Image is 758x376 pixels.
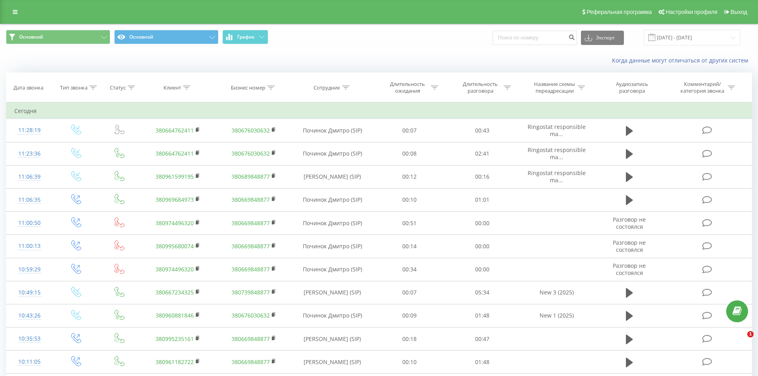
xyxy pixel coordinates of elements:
div: 10:49:15 [14,285,45,300]
a: 380995680074 [156,242,194,250]
td: 00:09 [373,304,446,327]
td: 00:43 [446,119,519,142]
td: [PERSON_NAME] (SIP) [292,165,373,188]
a: 380669848877 [232,358,270,366]
div: Аудиозапись разговора [606,81,658,94]
div: 10:35:53 [14,331,45,347]
a: 380974496320 [156,219,194,227]
span: Разговор не состоялся [613,239,646,253]
td: 00:12 [373,165,446,188]
div: Статус [110,84,126,91]
div: Длительность ожидания [386,81,429,94]
div: Название схемы переадресации [533,81,576,94]
a: 380676030632 [232,127,270,134]
div: 10:43:26 [14,308,45,323]
td: New 3 (2025) [518,281,594,304]
td: 00:10 [373,351,446,374]
td: 00:08 [373,142,446,165]
td: 00:10 [373,188,446,211]
td: 00:07 [373,119,446,142]
td: Починок Дмитро (SIP) [292,188,373,211]
td: Починок Дмитро (SIP) [292,119,373,142]
a: 380664762411 [156,150,194,157]
td: Починок Дмитро (SIP) [292,258,373,281]
a: 380739848877 [232,288,270,296]
input: Поиск по номеру [493,31,577,45]
td: 00:18 [373,327,446,351]
div: Клиент [164,84,181,91]
div: Бизнес номер [231,84,265,91]
td: Починок Дмитро (SIP) [292,212,373,235]
a: 380960881846 [156,312,194,319]
div: 10:59:29 [14,262,45,277]
button: График [222,30,268,44]
td: [PERSON_NAME] (SIP) [292,351,373,374]
div: Тип звонка [60,84,88,91]
a: 380669848877 [232,242,270,250]
div: 10:11:05 [14,354,45,370]
span: График [237,34,255,40]
a: 380961599195 [156,173,194,180]
td: 05:34 [446,281,519,304]
button: Экспорт [581,31,624,45]
td: 00:00 [446,258,519,281]
td: 00:00 [446,235,519,258]
div: Дата звонка [14,84,43,91]
span: Настройки профиля [666,9,717,15]
a: 380961182722 [156,358,194,366]
span: Разговор не состоялся [613,262,646,277]
div: 11:28:19 [14,123,45,138]
a: 380669848877 [232,196,270,203]
td: Починок Дмитро (SIP) [292,142,373,165]
span: Ringostat responsible ma... [528,146,586,161]
td: Сегодня [6,103,752,119]
div: 11:06:39 [14,169,45,185]
td: [PERSON_NAME] (SIP) [292,327,373,351]
td: New 1 (2025) [518,304,594,327]
div: 11:23:36 [14,146,45,162]
td: 00:47 [446,327,519,351]
a: 380974496320 [156,265,194,273]
iframe: Intercom live chat [731,331,750,350]
div: 11:00:50 [14,215,45,231]
a: 380969684973 [156,196,194,203]
td: Починок Дмитро (SIP) [292,235,373,258]
a: 380676030632 [232,150,270,157]
td: 02:41 [446,142,519,165]
td: 01:48 [446,351,519,374]
div: Комментарий/категория звонка [679,81,726,94]
td: 01:48 [446,304,519,327]
div: 11:06:35 [14,192,45,208]
button: Основной [114,30,218,44]
div: Сотрудник [314,84,340,91]
td: 00:14 [373,235,446,258]
a: 380676030632 [232,312,270,319]
td: 00:34 [373,258,446,281]
span: Реферальная программа [587,9,652,15]
a: Когда данные могут отличаться от других систем [612,56,752,64]
div: 11:00:13 [14,238,45,254]
span: 1 [747,331,754,337]
button: Основной [6,30,110,44]
a: 380995235161 [156,335,194,343]
div: Длительность разговора [459,81,502,94]
td: Починок Дмитро (SIP) [292,304,373,327]
td: 00:07 [373,281,446,304]
td: 01:01 [446,188,519,211]
a: 380667234325 [156,288,194,296]
span: Разговор не состоялся [613,216,646,230]
span: Ringostat responsible ma... [528,169,586,184]
a: 380689848877 [232,173,270,180]
a: 380669848877 [232,265,270,273]
span: Ringostat responsible ma... [528,123,586,138]
a: 380669848877 [232,219,270,227]
span: Выход [731,9,747,15]
a: 380664762411 [156,127,194,134]
td: 00:16 [446,165,519,188]
span: Основной [19,34,43,40]
td: 00:00 [446,212,519,235]
td: 00:51 [373,212,446,235]
td: [PERSON_NAME] (SIP) [292,281,373,304]
a: 380669848877 [232,335,270,343]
